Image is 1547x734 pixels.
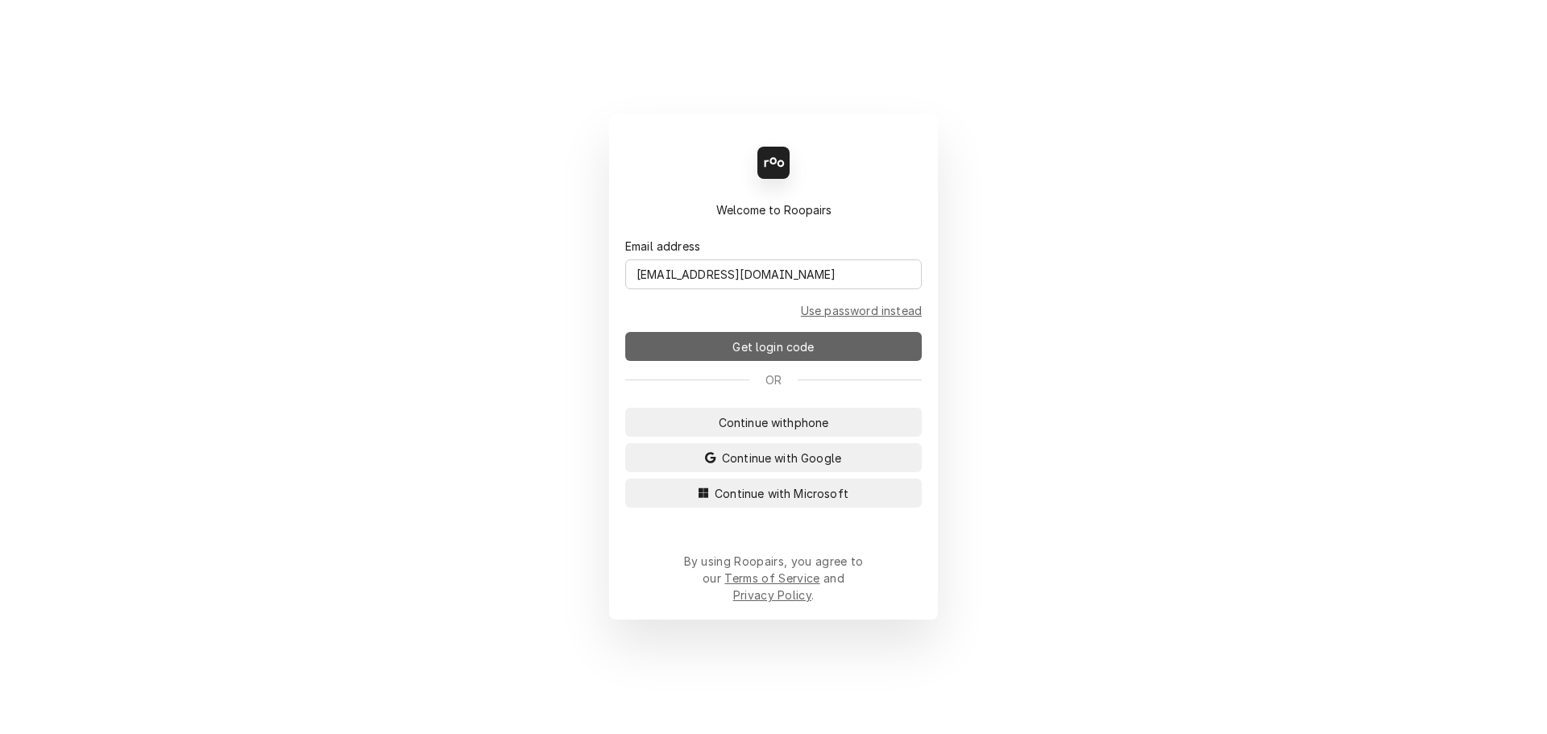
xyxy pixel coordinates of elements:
input: email@mail.com [625,259,922,289]
button: Get login code [625,332,922,361]
span: Continue with Google [719,450,844,467]
button: Continue with Microsoft [625,479,922,508]
a: Go to Email and password form [801,302,922,319]
span: Continue with Microsoft [711,485,852,502]
a: Privacy Policy [733,588,811,602]
div: Welcome to Roopairs [625,201,922,218]
div: Or [625,371,922,388]
span: Continue with phone [715,414,832,431]
div: By using Roopairs, you agree to our and . [683,553,864,603]
a: Terms of Service [724,571,819,585]
button: Continue withphone [625,408,922,437]
label: Email address [625,238,700,255]
span: Get login code [729,338,817,355]
button: Continue with Google [625,443,922,472]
